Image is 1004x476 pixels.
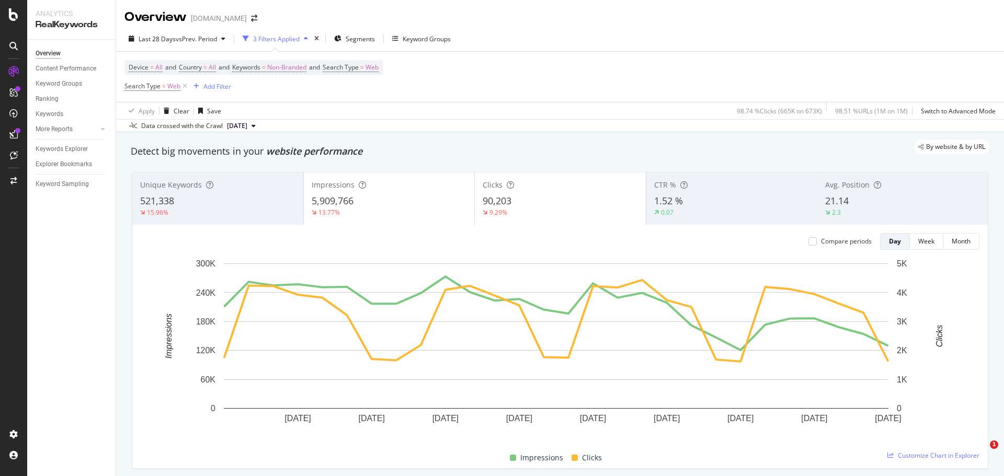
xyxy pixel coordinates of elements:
div: RealKeywords [36,19,107,31]
span: and [309,63,320,72]
div: Overview [36,48,61,59]
button: Week [910,233,943,250]
span: Avg. Position [825,180,870,190]
span: = [262,63,266,72]
text: [DATE] [432,414,459,423]
button: Save [194,102,221,119]
a: Explorer Bookmarks [36,159,108,170]
span: Keywords [232,63,260,72]
a: Keywords Explorer [36,144,108,155]
div: Compare periods [821,237,872,246]
text: 3K [897,317,907,326]
text: 2K [897,346,907,355]
div: legacy label [914,140,989,154]
text: Impressions [164,314,173,358]
div: 0.07 [661,208,674,217]
text: 120K [196,346,216,355]
a: More Reports [36,124,98,135]
span: Unique Keywords [140,180,202,190]
span: 1 [990,440,998,449]
a: Customize Chart in Explorer [887,451,979,460]
span: Web [167,79,180,94]
span: Last 28 Days [139,34,176,43]
div: Explorer Bookmarks [36,159,92,170]
text: 1K [897,375,907,384]
span: All [155,60,163,75]
text: 0 [211,404,215,413]
div: 98.74 % Clicks ( 665K on 673K ) [737,107,822,115]
div: Week [918,237,934,246]
a: Content Performance [36,63,108,74]
div: Apply [139,107,155,115]
span: Web [366,60,379,75]
span: Search Type [124,82,161,90]
div: 98.51 % URLs ( 1M on 1M ) [835,107,908,115]
text: [DATE] [654,414,680,423]
button: Switch to Advanced Mode [917,102,996,119]
div: 2.3 [832,208,841,217]
span: CTR % [654,180,676,190]
text: [DATE] [727,414,754,423]
div: Clear [174,107,189,115]
button: Apply [124,102,155,119]
button: Segments [330,30,379,47]
text: [DATE] [580,414,606,423]
span: = [203,63,207,72]
a: Overview [36,48,108,59]
text: 60K [201,375,216,384]
button: Last 28 DaysvsPrev. Period [124,30,230,47]
svg: A chart. [141,258,972,439]
text: 5K [897,259,907,268]
div: Month [952,237,971,246]
span: 90,203 [483,194,511,207]
span: = [150,63,154,72]
text: [DATE] [801,414,827,423]
div: 3 Filters Applied [253,34,300,43]
button: Keyword Groups [388,30,455,47]
div: Keyword Groups [36,78,82,89]
div: More Reports [36,124,73,135]
div: Save [207,107,221,115]
button: Month [943,233,979,250]
text: 300K [196,259,216,268]
div: [DOMAIN_NAME] [191,13,247,24]
text: 180K [196,317,216,326]
text: 4K [897,288,907,297]
div: Data crossed with the Crawl [141,121,223,131]
a: Ranking [36,94,108,105]
span: Clicks [483,180,503,190]
div: arrow-right-arrow-left [251,15,257,22]
span: 521,338 [140,194,174,207]
div: Keywords [36,109,63,120]
span: By website & by URL [926,144,985,150]
text: [DATE] [359,414,385,423]
button: [DATE] [223,120,260,132]
div: Analytics [36,8,107,19]
a: Keyword Groups [36,78,108,89]
button: Clear [159,102,189,119]
iframe: Intercom live chat [968,440,994,466]
text: [DATE] [875,414,901,423]
a: Keyword Sampling [36,179,108,190]
span: 21.14 [825,194,849,207]
span: Customize Chart in Explorer [898,451,979,460]
text: 240K [196,288,216,297]
div: Keywords Explorer [36,144,88,155]
button: 3 Filters Applied [238,30,312,47]
div: Content Performance [36,63,96,74]
div: Overview [124,8,187,26]
span: Impressions [312,180,355,190]
span: Country [179,63,202,72]
span: 1.52 % [654,194,683,207]
span: All [209,60,216,75]
div: Switch to Advanced Mode [921,107,996,115]
text: Clicks [935,325,944,347]
text: [DATE] [506,414,532,423]
text: [DATE] [284,414,311,423]
div: Day [889,237,901,246]
div: 13.77% [318,208,340,217]
span: = [162,82,166,90]
span: and [165,63,176,72]
div: Add Filter [203,82,231,91]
